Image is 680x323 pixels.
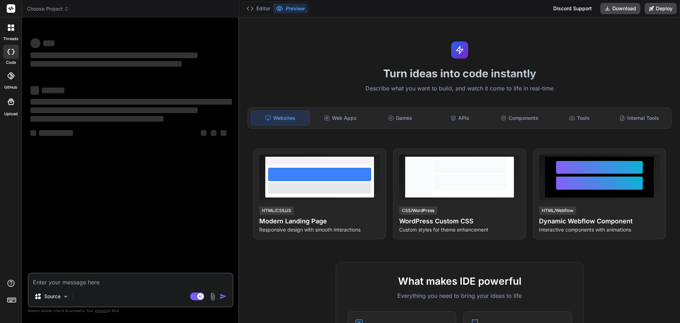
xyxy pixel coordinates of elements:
[399,216,520,226] h4: WordPress Custom CSS
[28,307,233,314] p: Always double-check its answers. Your in Bind
[347,291,572,300] p: Everything you need to bring your ideas to life
[30,38,40,48] span: ‌
[3,36,18,42] label: threads
[4,111,18,117] label: Upload
[95,308,108,313] span: privacy
[42,88,64,93] span: ‌
[6,60,16,66] label: code
[30,99,232,105] span: ‌
[244,4,273,13] button: Editor
[550,111,609,126] div: Tools
[27,5,69,12] span: Choose Project
[30,116,164,122] span: ‌
[4,84,17,90] label: GitHub
[30,107,198,113] span: ‌
[347,274,572,289] h2: What makes IDE powerful
[30,52,198,58] span: ‌
[311,111,370,126] div: Web Apps
[63,294,69,300] img: Pick Models
[539,226,660,233] p: Interactive components with animations
[539,206,576,215] div: HTML/Webflow
[539,216,660,226] h4: Dynamic Webflow Component
[259,216,380,226] h4: Modern Landing Page
[39,130,73,136] span: ‌
[610,111,668,126] div: Internal Tools
[201,130,206,136] span: ‌
[30,61,182,67] span: ‌
[431,111,489,126] div: APIs
[243,67,676,80] h1: Turn ideas into code instantly
[251,111,310,126] div: Websites
[243,84,676,93] p: Describe what you want to build, and watch it come to life in real-time
[600,3,640,14] button: Download
[221,130,226,136] span: ‌
[209,293,217,301] img: attachment
[211,130,216,136] span: ‌
[259,226,380,233] p: Responsive design with smooth interactions
[259,206,294,215] div: HTML/CSS/JS
[220,293,227,300] img: icon
[30,130,36,136] span: ‌
[273,4,308,13] button: Preview
[491,111,549,126] div: Components
[549,3,596,14] div: Discord Support
[30,86,39,95] span: ‌
[44,293,61,300] p: Source
[43,40,55,46] span: ‌
[399,206,437,215] div: CSS/WordPress
[645,3,677,14] button: Deploy
[399,226,520,233] p: Custom styles for theme enhancement
[371,111,430,126] div: Games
